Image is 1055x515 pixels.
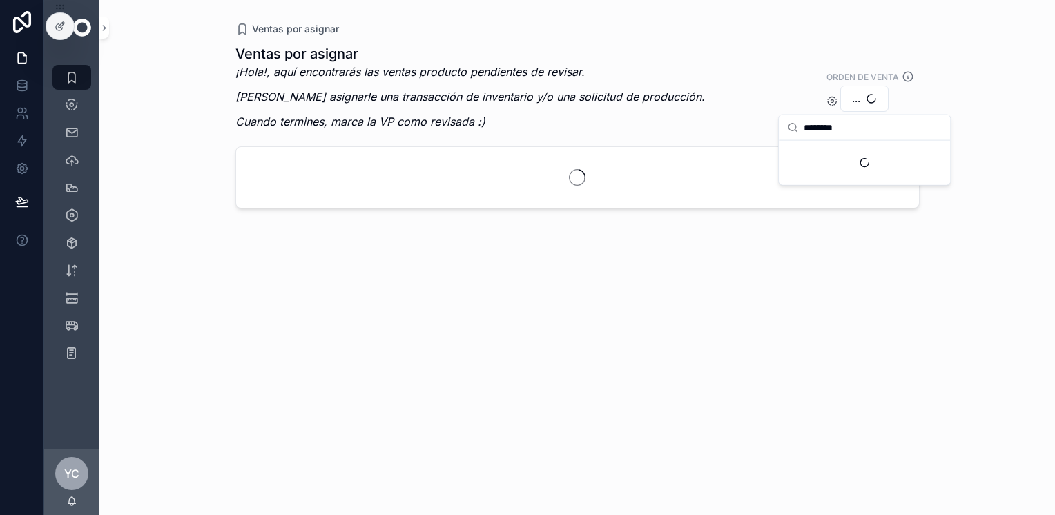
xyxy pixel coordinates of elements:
span: Ventas por asignar [252,22,339,36]
em: [PERSON_NAME] asignarle una transacción de inventario y/o una solicitud de producción. [235,90,705,104]
em: Cuando termines, marca la VP como revisada :) [235,115,485,128]
div: scrollable content [44,55,99,384]
em: ¡Hola!, aquí encontrarás las ventas producto pendientes de revisar. [235,65,585,79]
h1: Ventas por asignar [235,44,705,64]
label: Orden de venta [826,70,899,83]
div: Suggestions [779,141,950,185]
span: YC [64,465,79,482]
span: ... [852,92,860,106]
button: Select Button [840,86,889,112]
a: Ventas por asignar [235,22,339,36]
